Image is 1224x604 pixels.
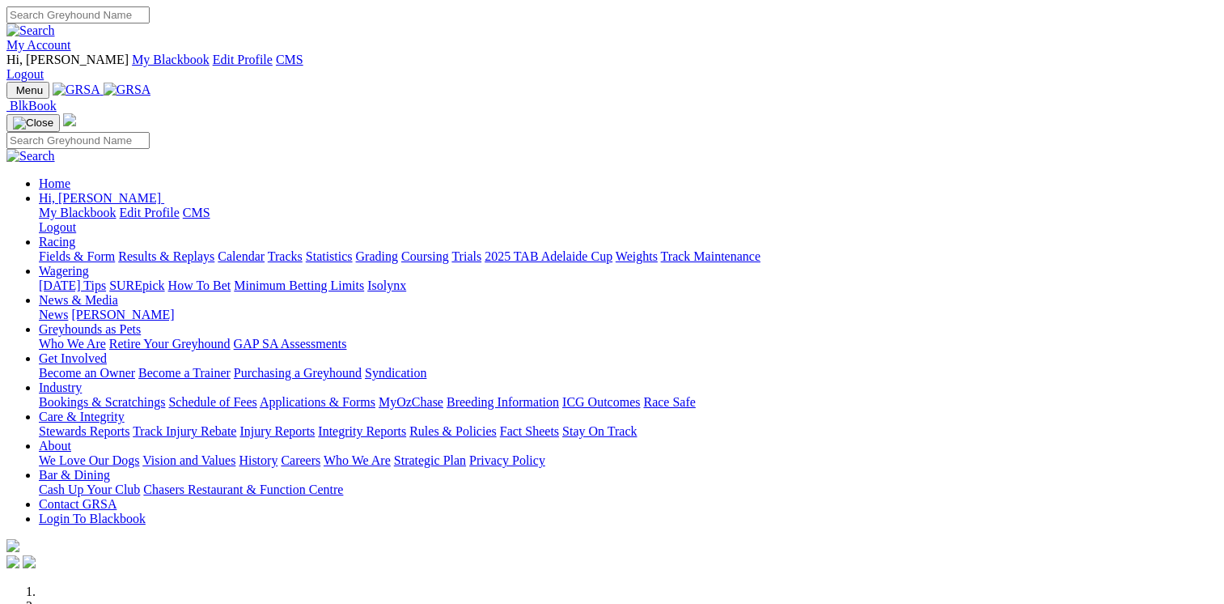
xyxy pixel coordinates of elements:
a: Statistics [306,249,353,263]
a: Chasers Restaurant & Function Centre [143,483,343,496]
button: Toggle navigation [6,114,60,132]
img: GRSA [53,83,100,97]
a: Isolynx [367,279,406,292]
div: Wagering [39,279,1218,293]
a: Who We Are [324,453,391,467]
a: Cash Up Your Club [39,483,140,496]
span: Hi, [PERSON_NAME] [6,53,129,66]
img: GRSA [104,83,151,97]
a: Hi, [PERSON_NAME] [39,191,164,205]
a: Racing [39,235,75,249]
img: Search [6,23,55,38]
img: twitter.svg [23,555,36,568]
a: Retire Your Greyhound [109,337,231,351]
a: Bookings & Scratchings [39,395,165,409]
img: logo-grsa-white.png [6,539,19,552]
div: About [39,453,1218,468]
a: Industry [39,381,82,394]
a: [DATE] Tips [39,279,106,292]
img: Close [13,117,53,130]
input: Search [6,132,150,149]
a: Calendar [218,249,265,263]
a: Race Safe [643,395,695,409]
div: Care & Integrity [39,424,1218,439]
img: logo-grsa-white.png [63,113,76,126]
a: My Account [6,38,71,52]
a: Login To Blackbook [39,512,146,525]
a: About [39,439,71,453]
div: My Account [6,53,1218,82]
a: How To Bet [168,279,231,292]
a: Contact GRSA [39,497,116,511]
a: Grading [356,249,398,263]
a: Weights [616,249,658,263]
a: GAP SA Assessments [234,337,347,351]
a: Edit Profile [120,206,180,219]
a: Logout [6,67,44,81]
input: Search [6,6,150,23]
span: BlkBook [10,99,57,113]
span: Menu [16,84,43,96]
a: Purchasing a Greyhound [234,366,362,380]
a: Track Injury Rebate [133,424,236,438]
div: Hi, [PERSON_NAME] [39,206,1218,235]
a: ICG Outcomes [562,395,640,409]
div: News & Media [39,308,1218,322]
a: Logout [39,220,76,234]
a: Fields & Form [39,249,115,263]
a: 2025 TAB Adelaide Cup [485,249,612,263]
a: Tracks [268,249,303,263]
a: [PERSON_NAME] [71,308,174,321]
div: Get Involved [39,366,1218,381]
a: Stewards Reports [39,424,129,438]
a: Minimum Betting Limits [234,279,364,292]
a: History [239,453,277,467]
button: Toggle navigation [6,82,49,99]
a: Become a Trainer [138,366,231,380]
a: Applications & Forms [260,395,375,409]
img: facebook.svg [6,555,19,568]
a: Fact Sheets [500,424,559,438]
a: Trials [451,249,481,263]
a: Rules & Policies [409,424,497,438]
div: Bar & Dining [39,483,1218,497]
a: CMS [276,53,303,66]
div: Greyhounds as Pets [39,337,1218,351]
img: Search [6,149,55,164]
a: Results & Replays [118,249,214,263]
a: Privacy Policy [469,453,545,467]
a: Careers [281,453,320,467]
a: Stay On Track [562,424,637,438]
a: Vision and Values [142,453,235,467]
a: We Love Our Dogs [39,453,139,467]
a: My Blackbook [39,206,116,219]
a: My Blackbook [132,53,210,66]
a: Integrity Reports [318,424,406,438]
div: Industry [39,395,1218,410]
a: News & Media [39,293,118,307]
a: MyOzChase [379,395,443,409]
a: News [39,308,68,321]
a: Who We Are [39,337,106,351]
a: Wagering [39,264,89,278]
a: BlkBook [6,99,57,113]
div: Racing [39,249,1218,264]
a: Injury Reports [239,424,315,438]
a: Edit Profile [213,53,273,66]
a: Syndication [365,366,426,380]
a: SUREpick [109,279,164,292]
span: Hi, [PERSON_NAME] [39,191,161,205]
a: Schedule of Fees [168,395,256,409]
a: Strategic Plan [394,453,466,467]
a: Care & Integrity [39,410,125,423]
a: Track Maintenance [661,249,760,263]
a: Coursing [401,249,449,263]
a: Get Involved [39,351,107,365]
a: Home [39,177,70,190]
a: Breeding Information [447,395,559,409]
a: CMS [183,206,210,219]
a: Greyhounds as Pets [39,322,141,336]
a: Become an Owner [39,366,135,380]
a: Bar & Dining [39,468,110,482]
